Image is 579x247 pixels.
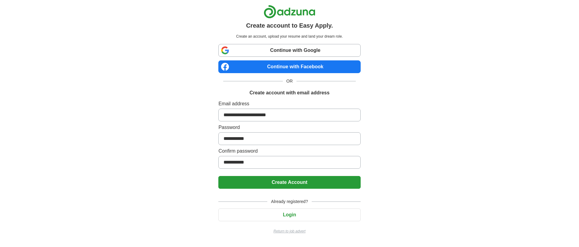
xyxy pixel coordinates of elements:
[218,44,360,57] a: Continue with Google
[220,34,359,39] p: Create an account, upload your resume and land your dream role.
[218,100,360,107] label: Email address
[218,60,360,73] a: Continue with Facebook
[218,124,360,131] label: Password
[218,147,360,155] label: Confirm password
[218,228,360,234] a: Return to job advert
[264,5,315,19] img: Adzuna logo
[283,78,296,84] span: OR
[218,176,360,189] button: Create Account
[249,89,329,96] h1: Create account with email address
[218,212,360,217] a: Login
[246,21,333,30] h1: Create account to Easy Apply.
[218,208,360,221] button: Login
[267,198,311,205] span: Already registered?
